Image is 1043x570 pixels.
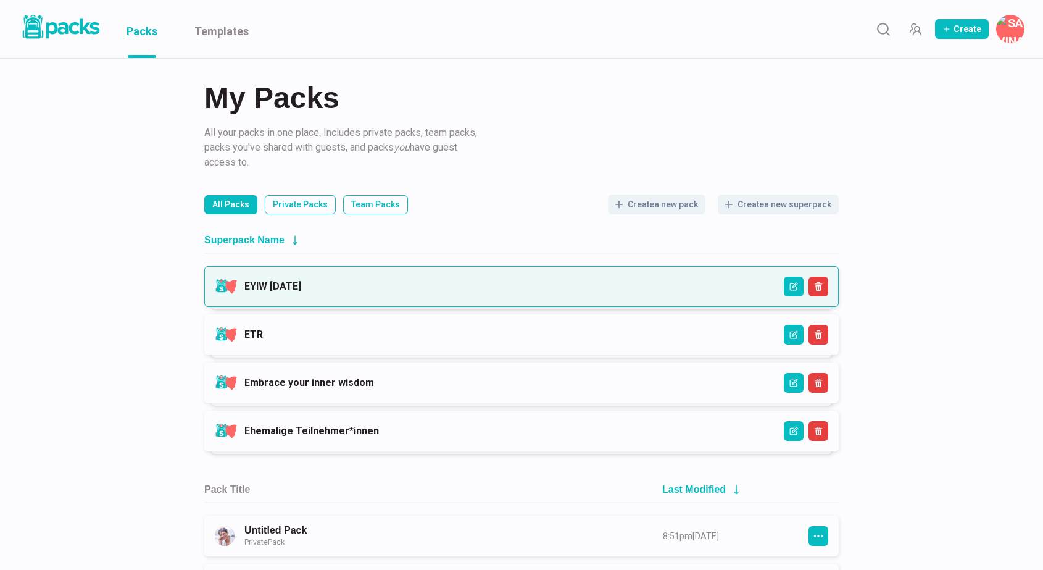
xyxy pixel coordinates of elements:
button: Edit [784,277,804,296]
i: you [394,141,410,153]
p: Private Packs [273,198,328,211]
button: Delete Superpack [808,325,828,345]
button: Delete Superpack [808,277,828,296]
p: All your packs in one place. Includes private packs, team packs, packs you've shared with guests,... [204,125,482,170]
img: Packs logo [19,12,102,41]
button: Edit [784,373,804,393]
h2: Last Modified [662,484,726,495]
button: Search [871,17,895,41]
button: Createa new pack [608,195,705,214]
p: Team Packs [351,198,400,211]
button: Create Pack [935,19,989,39]
button: Manage Team Invites [903,17,928,41]
a: Packs logo [19,12,102,46]
button: Savina Tilmann [996,15,1024,43]
h2: Superpack Name [204,234,285,246]
button: Delete Superpack [808,421,828,441]
h2: My Packs [204,83,839,113]
button: Delete Superpack [808,373,828,393]
button: Edit [784,325,804,345]
button: Edit [784,421,804,441]
button: Createa new superpack [718,195,839,214]
p: All Packs [212,198,249,211]
h2: Pack Title [204,484,250,495]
